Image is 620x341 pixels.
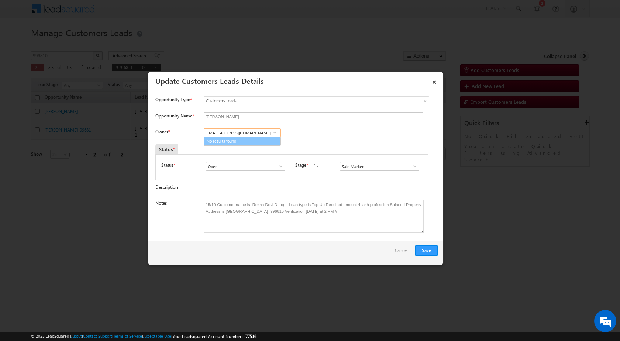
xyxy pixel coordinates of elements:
[204,98,399,104] span: Customers Leads
[13,39,31,48] img: d_60004797649_company_0_60004797649
[274,163,283,170] a: Show All Items
[245,334,256,339] span: 77516
[83,334,112,338] a: Contact Support
[204,96,429,105] a: Customers Leads
[31,333,256,340] span: © 2025 LeadSquared | | | | |
[395,245,411,259] a: Cancel
[415,245,438,256] button: Save
[155,200,167,206] label: Notes
[161,162,173,168] label: Status
[295,162,306,168] label: Stage
[71,334,82,338] a: About
[10,68,135,221] textarea: Type your message and hit 'Enter'
[204,137,281,146] a: No results found
[100,228,134,238] em: Start Chat
[155,113,194,119] label: Opportunity Name
[408,163,417,170] a: Show All Items
[428,74,441,87] a: ×
[340,162,419,171] input: Type to Search
[172,334,256,339] span: Your Leadsquared Account Number is
[121,4,139,21] div: Minimize live chat window
[113,334,142,338] a: Terms of Service
[38,39,124,48] div: Chat with us now
[155,184,178,190] label: Description
[204,128,281,137] input: Type to Search
[206,162,285,171] input: Type to Search
[143,334,171,338] a: Acceptable Use
[155,144,178,154] div: Status
[270,129,279,136] a: Show All Items
[155,75,264,86] a: Update Customers Leads Details
[155,96,190,103] span: Opportunity Type
[155,129,170,134] label: Owner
